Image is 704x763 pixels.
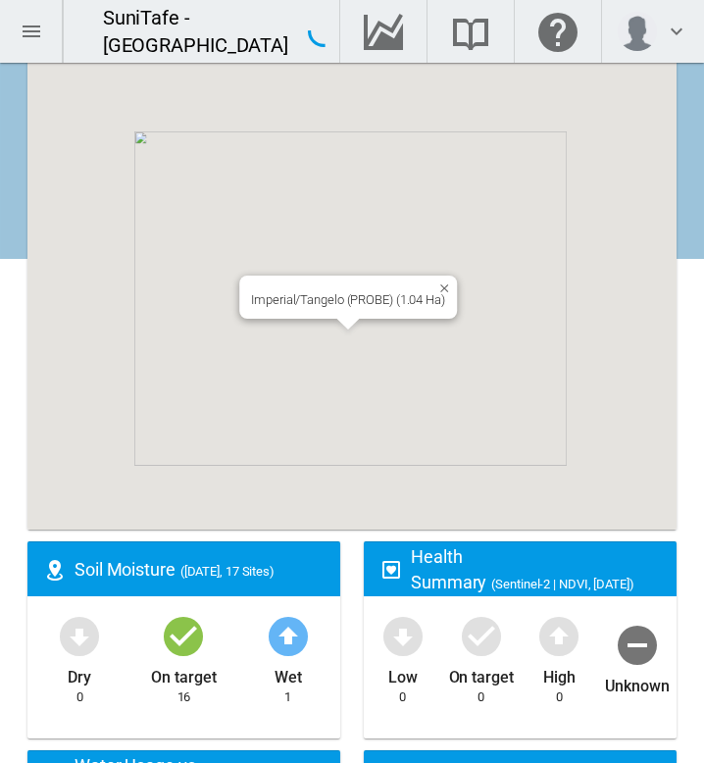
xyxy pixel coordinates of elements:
md-icon: Search the knowledge base [447,20,494,43]
button: Close [431,276,445,289]
md-icon: icon-arrow-up-bold-circle [265,612,312,659]
img: profile.jpg [618,12,657,51]
div: 0 [478,688,484,706]
div: On target [151,659,216,688]
md-icon: icon-checkbox-marked-circle [160,612,207,659]
md-icon: icon-arrow-down-bold-circle [56,612,103,659]
md-icon: icon-arrow-up-bold-circle [535,612,582,659]
div: High [543,659,576,688]
div: 0 [76,688,83,706]
div: Unknown [605,668,669,697]
div: 1 [284,688,291,706]
div: On target [449,659,514,688]
md-icon: icon-minus-circle [614,621,661,668]
md-icon: icon-checkbox-marked-circle [458,612,505,659]
md-icon: icon-map-marker-radius [43,558,67,582]
md-icon: icon-arrow-down-bold-circle [379,612,427,659]
span: (Sentinel-2 | NDVI, [DATE]) [491,577,633,591]
div: SuniTafe - [GEOGRAPHIC_DATA] [103,4,308,59]
div: 0 [556,688,563,706]
md-icon: Click here for help [534,20,581,43]
md-icon: icon-heart-box-outline [379,558,403,582]
md-icon: Go to the Data Hub [360,20,407,43]
div: Dry [68,659,91,688]
md-icon: icon-menu [20,20,43,43]
span: ([DATE], 17 Sites) [180,564,275,579]
div: Soil Moisture [75,557,325,582]
div: Imperial/Tangelo (PROBE) (1.04 Ha) [251,292,445,307]
div: 16 [177,688,191,706]
md-icon: icon-chevron-down [665,20,688,43]
div: Health Summary [411,544,661,593]
div: Wet [275,659,302,688]
div: 0 [399,688,406,706]
div: Low [388,659,418,688]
